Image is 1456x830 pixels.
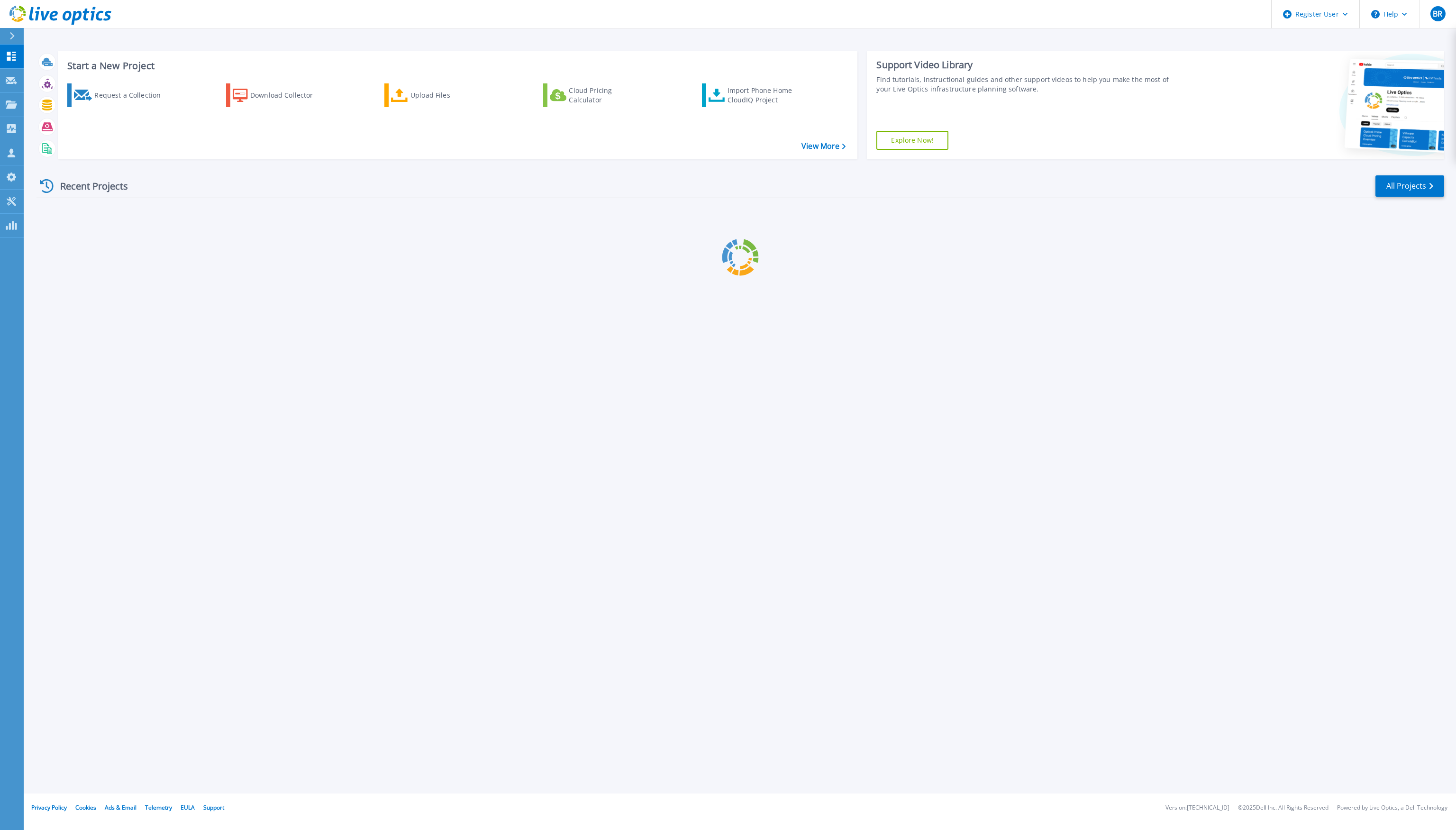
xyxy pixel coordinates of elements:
a: Explore Now! [876,131,948,150]
a: All Projects [1375,175,1444,197]
a: Cookies [75,803,96,812]
a: EULA [181,803,195,812]
div: Cloud Pricing Calculator [569,86,645,105]
a: Download Collector [226,83,332,107]
a: Request a Collection [67,83,173,107]
div: Find tutorials, instructional guides and other support videos to help you make the most of your L... [876,75,1177,94]
a: Cloud Pricing Calculator [543,83,649,107]
li: Version: [TECHNICAL_ID] [1165,805,1229,811]
div: Support Video Library [876,59,1177,71]
a: Telemetry [145,803,172,812]
li: © 2025 Dell Inc. All Rights Reserved [1238,805,1329,811]
h3: Start a New Project [67,61,846,71]
a: Upload Files [384,83,490,107]
span: BR [1433,10,1442,18]
div: Upload Files [410,86,486,105]
div: Download Collector [250,86,326,105]
div: Import Phone Home CloudIQ Project [728,86,801,105]
a: Support [203,803,224,812]
li: Powered by Live Optics, a Dell Technology [1337,805,1447,811]
a: Ads & Email [105,803,136,812]
a: View More [801,142,846,151]
div: Recent Projects [36,174,141,198]
a: Privacy Policy [31,803,67,812]
div: Request a Collection [94,86,170,105]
